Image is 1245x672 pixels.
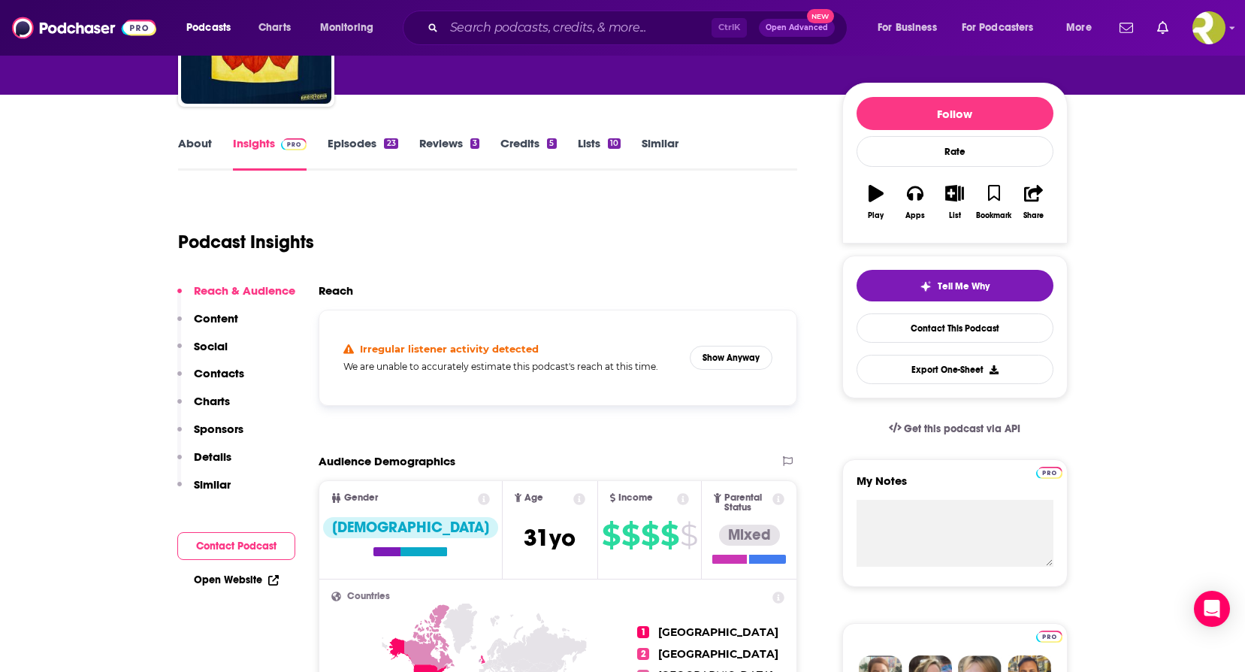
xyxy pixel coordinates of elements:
[658,625,778,639] a: [GEOGRAPHIC_DATA]
[1192,11,1225,44] img: User Profile
[658,647,778,661] a: [GEOGRAPHIC_DATA]
[712,525,786,564] a: Mixed
[470,138,479,149] div: 3
[194,283,295,298] p: Reach & Audience
[878,17,937,38] span: For Business
[1036,628,1062,643] a: Pro website
[194,339,228,353] p: Social
[1036,465,1062,479] a: Pro website
[1192,11,1225,44] button: Show profile menu
[177,394,230,422] button: Charts
[177,532,295,560] button: Contact Podcast
[233,136,307,171] a: InsightsPodchaser Pro
[177,366,244,394] button: Contacts
[976,211,1011,220] div: Bookmark
[249,16,300,40] a: Charts
[857,313,1053,343] a: Contact This Podcast
[867,16,956,40] button: open menu
[637,626,649,638] span: 1
[807,9,834,23] span: New
[1036,467,1062,479] img: Podchaser Pro
[344,493,378,503] span: Gender
[500,136,556,171] a: Credits5
[602,523,620,547] span: $
[759,19,835,37] button: Open AdvancedNew
[194,366,244,380] p: Contacts
[258,17,291,38] span: Charts
[920,280,932,292] img: tell me why sparkle
[343,361,678,372] h5: We are unable to accurately estimate this podcast's reach at this time.
[896,175,935,229] button: Apps
[177,339,228,367] button: Social
[178,136,212,171] a: About
[868,211,884,220] div: Play
[952,16,1056,40] button: open menu
[417,11,862,45] div: Search podcasts, credits, & more...
[194,394,230,408] p: Charts
[419,136,479,171] a: Reviews3
[524,523,576,552] span: 31 yo
[1192,11,1225,44] span: Logged in as ResoluteTulsa
[857,97,1053,130] button: Follow
[1056,16,1111,40] button: open menu
[384,138,397,149] div: 23
[347,592,390,601] span: Countries
[857,474,1053,500] label: My Notes
[904,422,1020,435] span: Get this podcast via API
[320,17,373,38] span: Monitoring
[177,477,231,505] button: Similar
[1066,17,1092,38] span: More
[444,16,712,40] input: Search podcasts, credits, & more...
[621,523,639,547] span: $
[178,231,314,253] h1: Podcast Insights
[12,14,156,42] img: Podchaser - Follow, Share and Rate Podcasts
[680,523,697,547] span: $
[877,410,1033,447] a: Get this podcast via API
[194,450,231,464] p: Details
[602,523,697,547] a: $$$$$
[1014,175,1053,229] button: Share
[690,346,772,370] button: Show Anyway
[766,24,828,32] span: Open Advanced
[547,138,556,149] div: 5
[319,283,353,298] h2: Reach
[637,648,649,660] span: 2
[177,450,231,477] button: Details
[328,136,397,171] a: Episodes23
[724,493,770,513] span: Parental Status
[962,17,1034,38] span: For Podcasters
[938,280,990,292] span: Tell Me Why
[319,454,455,468] h2: Audience Demographics
[641,523,659,547] span: $
[719,525,780,546] div: Mixed
[194,311,238,325] p: Content
[1194,591,1230,627] div: Open Intercom Messenger
[1114,15,1139,41] a: Show notifications dropdown
[360,343,539,355] h4: Irregular listener activity detected
[177,422,243,450] button: Sponsors
[857,270,1053,301] button: tell me why sparkleTell Me Why
[949,211,961,220] div: List
[905,211,925,220] div: Apps
[935,175,974,229] button: List
[608,138,621,149] div: 10
[186,17,231,38] span: Podcasts
[524,531,576,550] a: 31yo
[194,477,231,492] p: Similar
[618,493,653,503] span: Income
[176,16,250,40] button: open menu
[310,16,393,40] button: open menu
[1151,15,1174,41] a: Show notifications dropdown
[524,493,543,503] span: Age
[642,136,678,171] a: Similar
[323,517,498,556] a: [DEMOGRAPHIC_DATA]
[1036,631,1062,643] img: Podchaser Pro
[857,175,896,229] button: Play
[857,355,1053,384] button: Export One-Sheet
[194,574,279,586] a: Open Website
[857,136,1053,167] div: Rate
[578,136,621,171] a: Lists10
[712,18,747,38] span: Ctrl K
[177,311,238,339] button: Content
